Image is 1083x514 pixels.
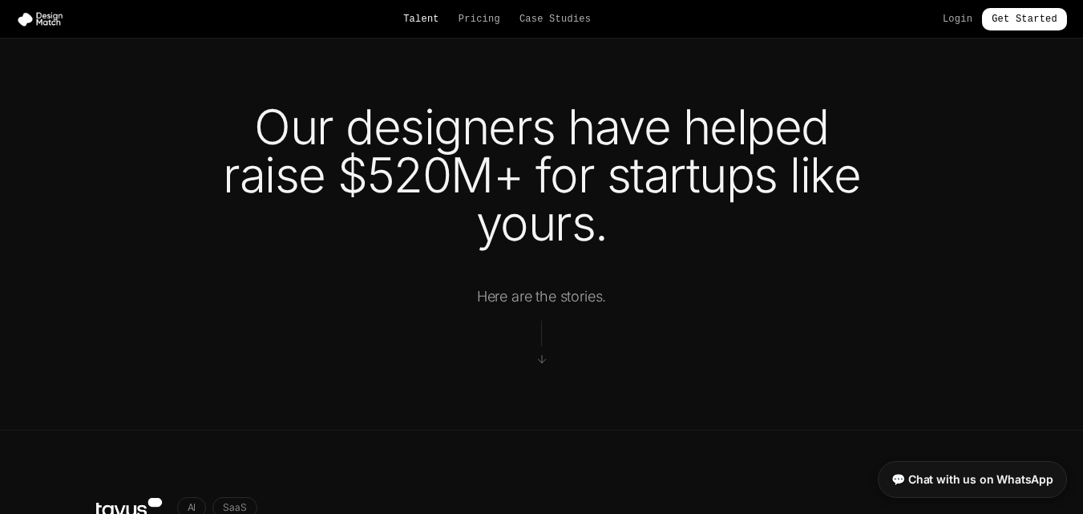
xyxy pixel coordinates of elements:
a: Get Started [982,8,1067,30]
a: Login [943,13,972,26]
p: Here are the stories. [477,285,607,308]
a: Talent [403,13,439,26]
a: Case Studies [519,13,591,26]
a: 💬 Chat with us on WhatsApp [878,461,1067,498]
h1: Our designers have helped raise $520M+ for startups like yours. [183,103,901,247]
img: Design Match [16,11,71,27]
a: Pricing [459,13,500,26]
